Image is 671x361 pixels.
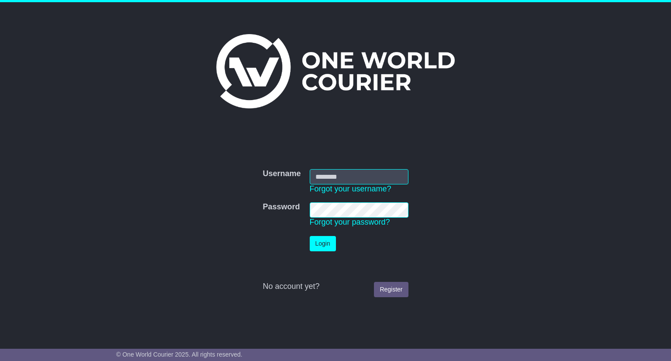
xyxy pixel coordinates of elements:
[216,34,455,108] img: One World
[263,202,300,212] label: Password
[116,351,242,358] span: © One World Courier 2025. All rights reserved.
[310,184,391,193] a: Forgot your username?
[374,282,408,297] a: Register
[263,282,408,292] div: No account yet?
[310,236,336,251] button: Login
[310,218,390,226] a: Forgot your password?
[263,169,301,179] label: Username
